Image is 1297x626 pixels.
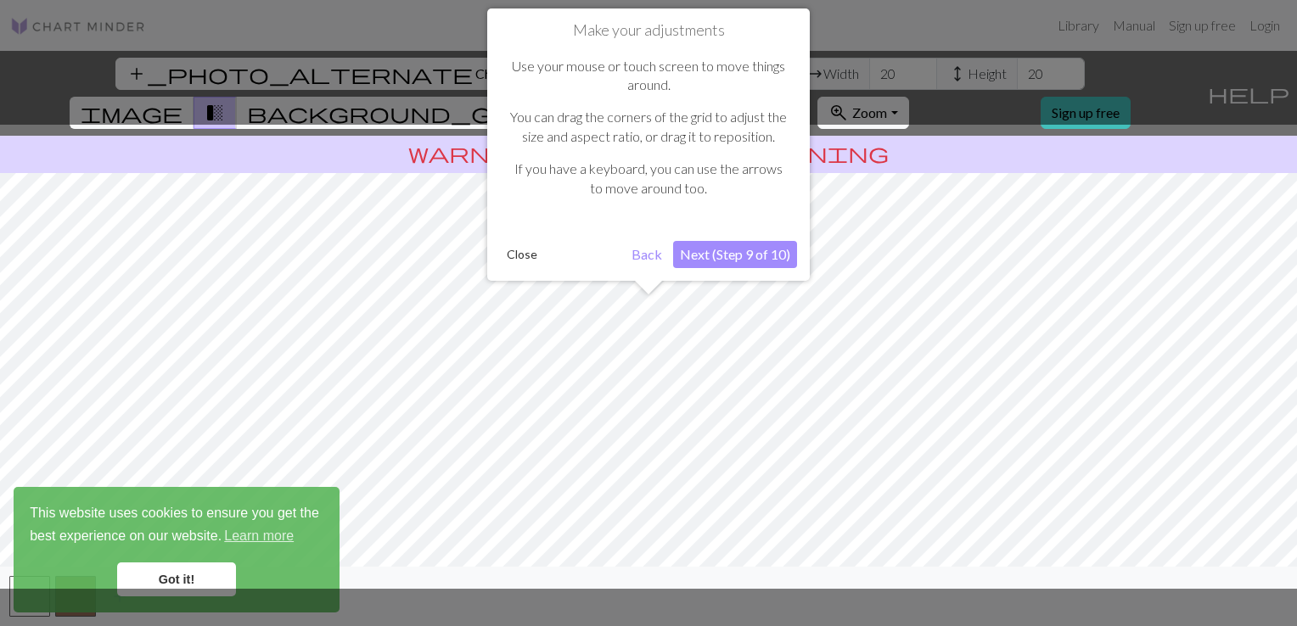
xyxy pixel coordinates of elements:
[673,241,797,268] button: Next (Step 9 of 10)
[508,57,789,95] p: Use your mouse or touch screen to move things around.
[500,21,797,40] h1: Make your adjustments
[508,159,789,198] p: If you have a keyboard, you can use the arrows to move around too.
[625,241,669,268] button: Back
[508,108,789,146] p: You can drag the corners of the grid to adjust the size and aspect ratio, or drag it to reposition.
[500,242,544,267] button: Close
[487,8,810,281] div: Make your adjustments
